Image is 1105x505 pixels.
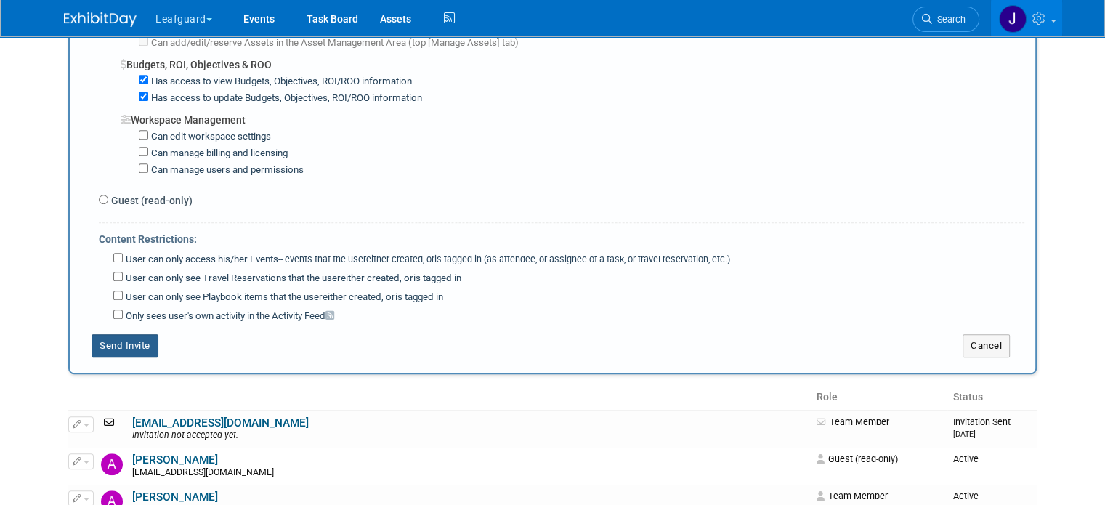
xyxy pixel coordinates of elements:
label: Can manage users and permissions [148,163,304,177]
div: [EMAIL_ADDRESS][DOMAIN_NAME] [132,467,807,479]
label: User can only access his/her Events [123,253,730,267]
label: User can only see Travel Reservations that the user is tagged in [123,272,461,286]
a: [PERSON_NAME] [132,453,218,466]
a: Search [912,7,979,32]
img: ExhibitDay [64,12,137,27]
span: Invitation Sent [953,416,1011,439]
label: Only sees user's own activity in the Activity Feed [123,310,334,323]
label: Can add/edit/reserve Assets in the Asset Management Area (top [Manage Assets] tab) [148,36,519,50]
th: Role [811,385,947,410]
button: Send Invite [92,334,158,357]
span: -- events that the user is tagged in (as attendee, or assignee of a task, or travel reservation, ... [278,254,730,264]
img: Alfiatu Kamara [101,453,123,475]
img: Jonathan Zargo [999,5,1027,33]
span: Search [932,14,966,25]
div: Invitation not accepted yet. [132,430,807,442]
label: Can edit workspace settings [148,130,271,144]
span: either created, or [366,254,434,264]
label: Can manage billing and licensing [148,147,288,161]
button: Cancel [963,334,1010,357]
span: Active [953,490,979,501]
th: Status [947,385,1037,410]
div: Workspace Management [121,105,1024,127]
label: Has access to update Budgets, Objectives, ROI/ROO information [148,92,422,105]
div: Budgets, ROI, Objectives & ROO [121,50,1024,72]
span: either created, or [341,272,413,283]
span: either created, or [323,291,395,302]
label: Has access to view Budgets, Objectives, ROI/ROO information [148,75,412,89]
span: Guest (read-only) [817,453,898,464]
span: Team Member [817,416,889,427]
span: Team Member [817,490,888,501]
label: Guest (read-only) [108,193,193,208]
span: Active [953,453,979,464]
div: Content Restrictions: [99,223,1024,250]
a: [PERSON_NAME] [132,490,218,504]
small: [DATE] [953,429,976,439]
a: [EMAIL_ADDRESS][DOMAIN_NAME] [132,416,309,429]
label: User can only see Playbook items that the user is tagged in [123,291,443,304]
